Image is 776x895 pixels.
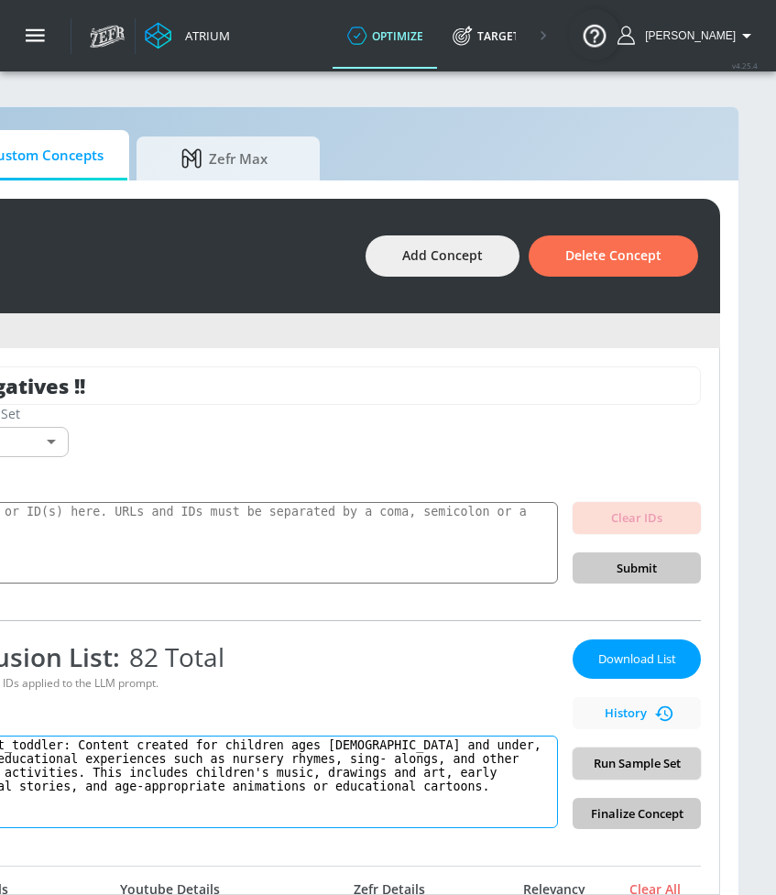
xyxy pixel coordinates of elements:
[569,9,620,60] button: Open Resource Center
[333,3,438,69] a: optimize
[573,748,701,780] button: Run Sample Set
[587,508,686,529] span: Clear IDs
[587,753,686,774] span: Run Sample Set
[618,25,758,47] button: [PERSON_NAME]
[366,235,519,277] button: Add Concept
[155,136,294,180] span: Zefr Max
[580,703,694,724] span: History
[591,649,683,670] span: Download List
[573,502,701,534] button: Clear IDs
[565,245,661,267] span: Delete Concept
[120,639,224,674] span: 82 Total
[529,235,698,277] button: Delete Concept
[573,639,701,679] button: Download List
[438,3,534,69] a: Target
[638,29,736,42] span: login as: aracely.alvarenga@zefr.com
[402,245,483,267] span: Add Concept
[145,22,230,49] a: Atrium
[178,27,230,44] div: Atrium
[573,697,701,729] button: History
[732,60,758,71] span: v 4.25.4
